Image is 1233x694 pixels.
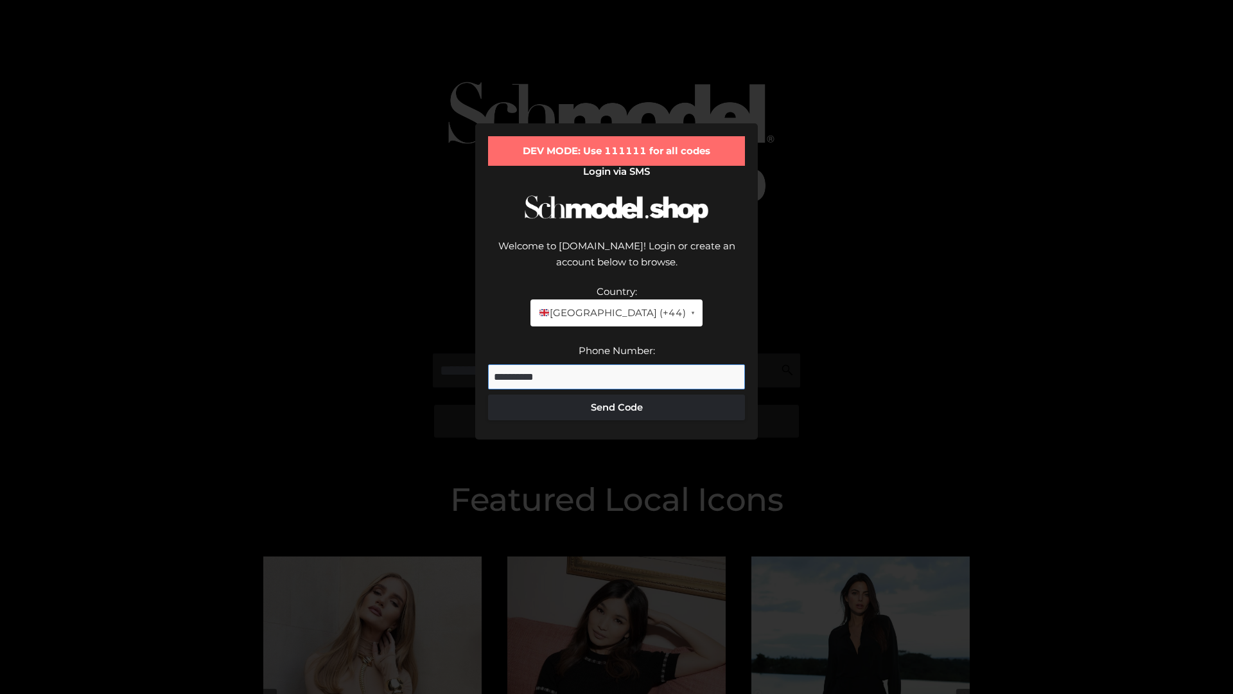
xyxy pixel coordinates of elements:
[488,166,745,177] h2: Login via SMS
[539,308,549,317] img: 🇬🇧
[520,184,713,235] img: Schmodel Logo
[597,285,637,298] label: Country:
[488,136,745,166] div: DEV MODE: Use 111111 for all codes
[488,238,745,283] div: Welcome to [DOMAIN_NAME]! Login or create an account below to browse.
[488,395,745,420] button: Send Code
[538,305,685,321] span: [GEOGRAPHIC_DATA] (+44)
[579,344,655,357] label: Phone Number:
